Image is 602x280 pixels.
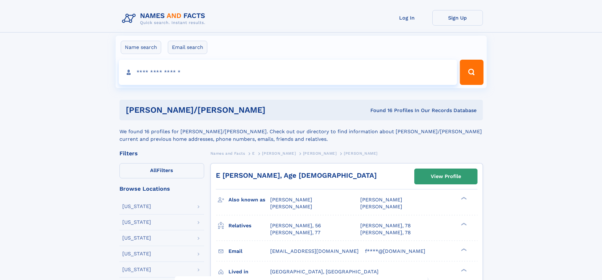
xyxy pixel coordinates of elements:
[168,41,207,54] label: Email search
[119,163,204,178] label: Filters
[360,204,402,210] span: [PERSON_NAME]
[382,10,432,26] a: Log In
[119,120,483,143] div: We found 16 profiles for [PERSON_NAME]/[PERSON_NAME]. Check out our directory to find information...
[119,151,204,156] div: Filters
[460,60,483,85] button: Search Button
[210,149,245,157] a: Names and Facts
[252,149,255,157] a: E
[122,204,151,209] div: [US_STATE]
[228,220,270,231] h3: Relatives
[228,266,270,277] h3: Lived in
[122,251,151,256] div: [US_STATE]
[122,220,151,225] div: [US_STATE]
[216,171,377,179] a: E [PERSON_NAME], Age [DEMOGRAPHIC_DATA]
[262,149,296,157] a: [PERSON_NAME]
[303,151,337,156] span: [PERSON_NAME]
[318,107,477,114] div: Found 16 Profiles In Our Records Database
[119,186,204,192] div: Browse Locations
[459,268,467,272] div: ❯
[459,222,467,226] div: ❯
[126,106,318,114] h1: [PERSON_NAME]/[PERSON_NAME]
[228,246,270,257] h3: Email
[415,169,477,184] a: View Profile
[122,267,151,272] div: [US_STATE]
[270,197,312,203] span: [PERSON_NAME]
[431,169,461,184] div: View Profile
[270,229,320,236] a: [PERSON_NAME], 77
[262,151,296,156] span: [PERSON_NAME]
[459,247,467,252] div: ❯
[228,194,270,205] h3: Also known as
[119,10,210,27] img: Logo Names and Facts
[270,248,359,254] span: [EMAIL_ADDRESS][DOMAIN_NAME]
[122,235,151,241] div: [US_STATE]
[270,204,312,210] span: [PERSON_NAME]
[360,222,411,229] a: [PERSON_NAME], 78
[344,151,378,156] span: [PERSON_NAME]
[303,149,337,157] a: [PERSON_NAME]
[432,10,483,26] a: Sign Up
[270,269,379,275] span: [GEOGRAPHIC_DATA], [GEOGRAPHIC_DATA]
[150,167,157,173] span: All
[360,197,402,203] span: [PERSON_NAME]
[459,196,467,200] div: ❯
[270,222,321,229] a: [PERSON_NAME], 56
[252,151,255,156] span: E
[121,41,161,54] label: Name search
[119,60,457,85] input: search input
[360,229,411,236] a: [PERSON_NAME], 78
